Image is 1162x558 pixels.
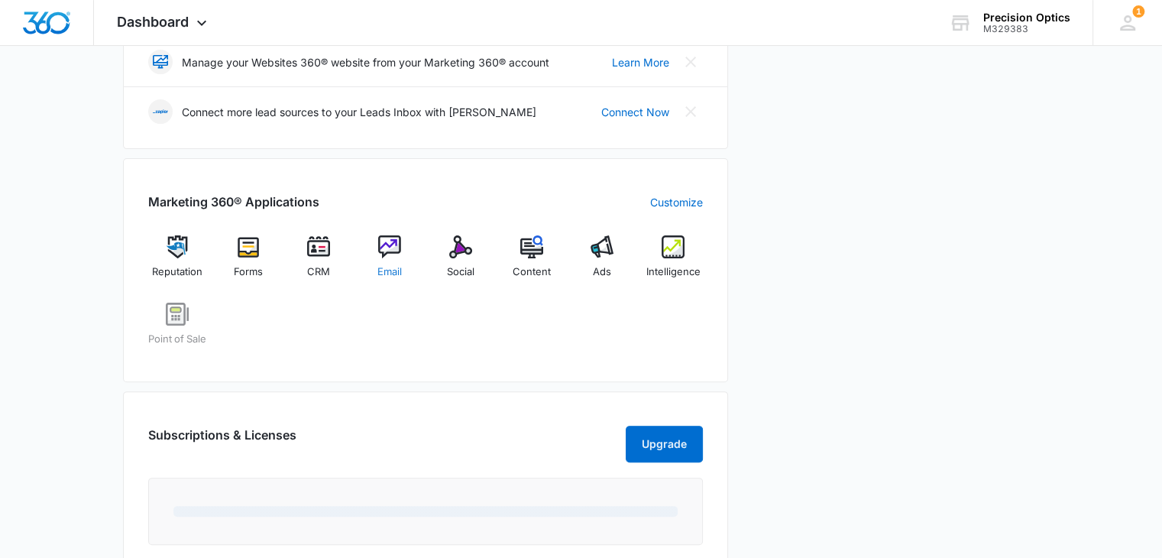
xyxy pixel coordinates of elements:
[361,235,419,290] a: Email
[983,24,1070,34] div: account id
[182,54,549,70] p: Manage your Websites 360® website from your Marketing 360® account
[148,303,207,358] a: Point of Sale
[626,426,703,462] button: Upgrade
[573,235,632,290] a: Ads
[447,264,474,280] span: Social
[377,264,402,280] span: Email
[218,235,277,290] a: Forms
[1132,5,1144,18] div: notifications count
[650,194,703,210] a: Customize
[601,104,669,120] a: Connect Now
[182,104,536,120] p: Connect more lead sources to your Leads Inbox with [PERSON_NAME]
[152,264,202,280] span: Reputation
[148,332,206,347] span: Point of Sale
[644,235,703,290] a: Intelligence
[1132,5,1144,18] span: 1
[983,11,1070,24] div: account name
[612,54,669,70] a: Learn More
[307,264,330,280] span: CRM
[502,235,561,290] a: Content
[234,264,263,280] span: Forms
[678,50,703,74] button: Close
[148,426,296,456] h2: Subscriptions & Licenses
[290,235,348,290] a: CRM
[646,264,701,280] span: Intelligence
[117,14,189,30] span: Dashboard
[432,235,490,290] a: Social
[678,99,703,124] button: Close
[513,264,551,280] span: Content
[148,235,207,290] a: Reputation
[593,264,611,280] span: Ads
[148,193,319,211] h2: Marketing 360® Applications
